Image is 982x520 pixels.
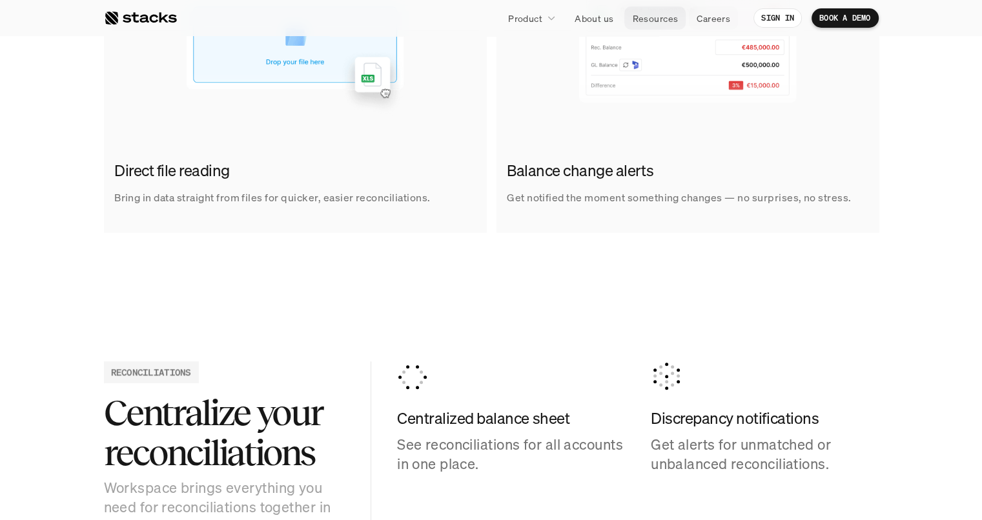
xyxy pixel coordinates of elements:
[651,435,879,475] p: Get alerts for unmatched or unbalanced reconciliations.
[507,188,852,207] p: Get notified the moment something changes — no surprises, no stress.
[753,8,802,28] a: SIGN IN
[689,6,738,30] a: Careers
[507,160,862,182] h2: Balance change alerts
[114,160,469,182] h2: Direct file reading
[575,12,613,25] p: About us
[508,12,542,25] p: Product
[111,365,191,379] h2: RECONCILIATIONS
[104,393,345,472] h2: Centralize your reconciliations
[697,12,730,25] p: Careers
[632,12,678,25] p: Resources
[819,14,871,23] p: BOOK A DEMO
[651,408,879,430] h4: Discrepancy notifications
[397,408,625,430] h4: Centralized balance sheet
[152,246,209,255] a: Privacy Policy
[397,435,625,475] p: See reconciliations for all accounts in one place.
[567,6,621,30] a: About us
[624,6,686,30] a: Resources
[114,188,431,207] p: Bring in data straight from files for quicker, easier reconciliations.
[761,14,794,23] p: SIGN IN
[812,8,879,28] a: BOOK A DEMO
